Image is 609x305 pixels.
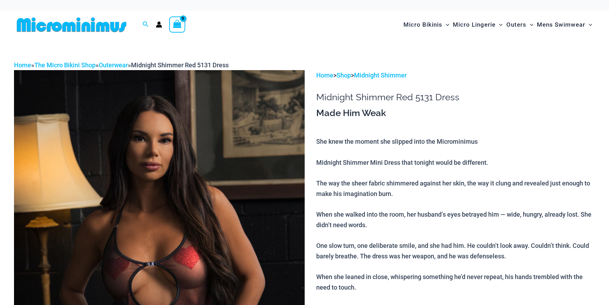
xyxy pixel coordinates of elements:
span: Micro Bikinis [403,16,442,34]
a: Outerwear [99,61,128,69]
a: Micro BikinisMenu ToggleMenu Toggle [402,14,451,35]
a: Home [14,61,31,69]
a: Account icon link [156,21,162,28]
span: Mens Swimwear [537,16,585,34]
span: Menu Toggle [585,16,592,34]
span: Menu Toggle [496,16,503,34]
a: Search icon link [143,20,149,29]
a: Mens SwimwearMenu ToggleMenu Toggle [535,14,594,35]
span: Menu Toggle [526,16,533,34]
a: Home [316,72,333,79]
span: Micro Lingerie [453,16,496,34]
img: MM SHOP LOGO FLAT [14,17,129,33]
nav: Site Navigation [401,13,595,36]
span: Midnight Shimmer Red 5131 Dress [131,61,229,69]
h3: Made Him Weak [316,107,595,119]
a: OutersMenu ToggleMenu Toggle [505,14,535,35]
span: » » » [14,61,229,69]
a: Midnight Shimmer [354,72,407,79]
a: Micro LingerieMenu ToggleMenu Toggle [451,14,504,35]
p: > > [316,70,595,81]
span: Outers [506,16,526,34]
a: Shop [337,72,351,79]
a: View Shopping Cart, empty [169,16,185,33]
h1: Midnight Shimmer Red 5131 Dress [316,92,595,103]
span: Menu Toggle [442,16,449,34]
a: The Micro Bikini Shop [34,61,96,69]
